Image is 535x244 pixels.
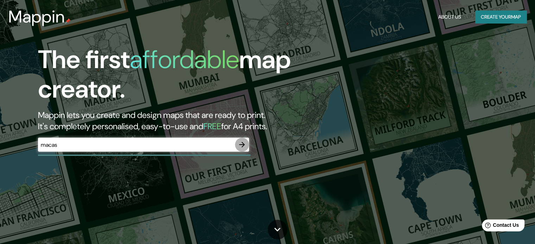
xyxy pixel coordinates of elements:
h2: Mappin lets you create and design maps that are ready to print. It's completely personalised, eas... [38,110,306,132]
input: Choose your favourite place [38,141,235,149]
iframe: Help widget launcher [472,217,527,236]
h5: FREE [203,121,221,132]
h3: Mappin [8,7,65,27]
button: About Us [435,11,464,24]
h1: The first map creator. [38,45,306,110]
button: Create yourmap [475,11,527,24]
h1: affordable [130,43,239,76]
img: mappin-pin [65,18,71,24]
